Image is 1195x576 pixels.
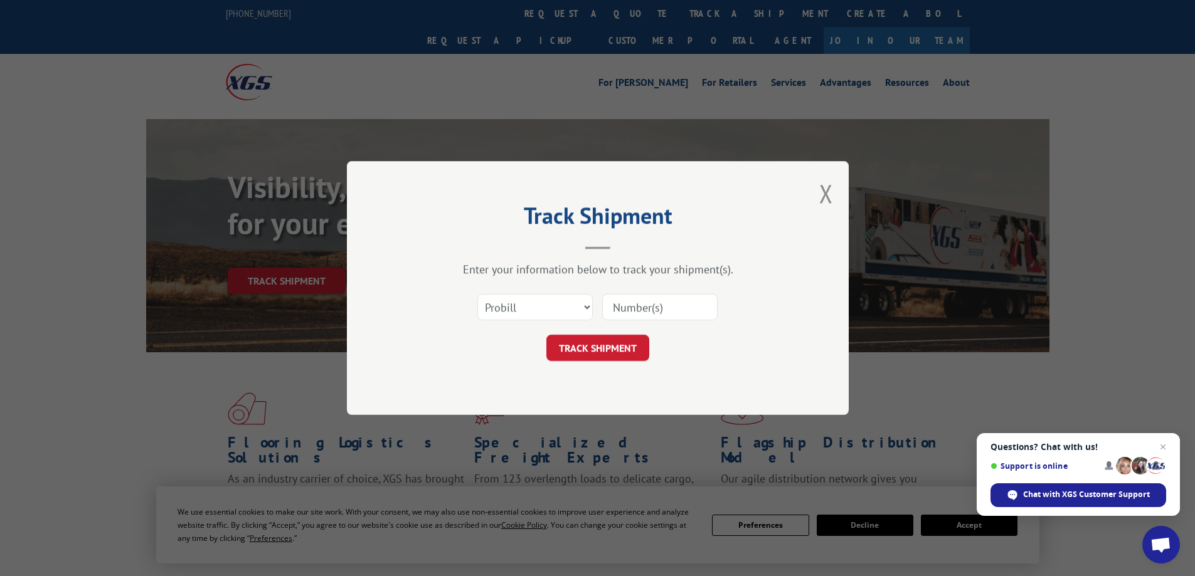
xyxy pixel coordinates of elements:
[1155,439,1171,454] span: Close chat
[991,442,1166,452] span: Questions? Chat with us!
[991,461,1096,471] span: Support is online
[546,335,649,361] button: TRACK SHIPMENT
[602,294,718,320] input: Number(s)
[410,207,786,231] h2: Track Shipment
[819,177,833,210] button: Close modal
[1023,489,1150,500] span: Chat with XGS Customer Support
[991,483,1166,507] div: Chat with XGS Customer Support
[410,262,786,276] div: Enter your information below to track your shipment(s).
[1142,526,1180,563] div: Open chat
